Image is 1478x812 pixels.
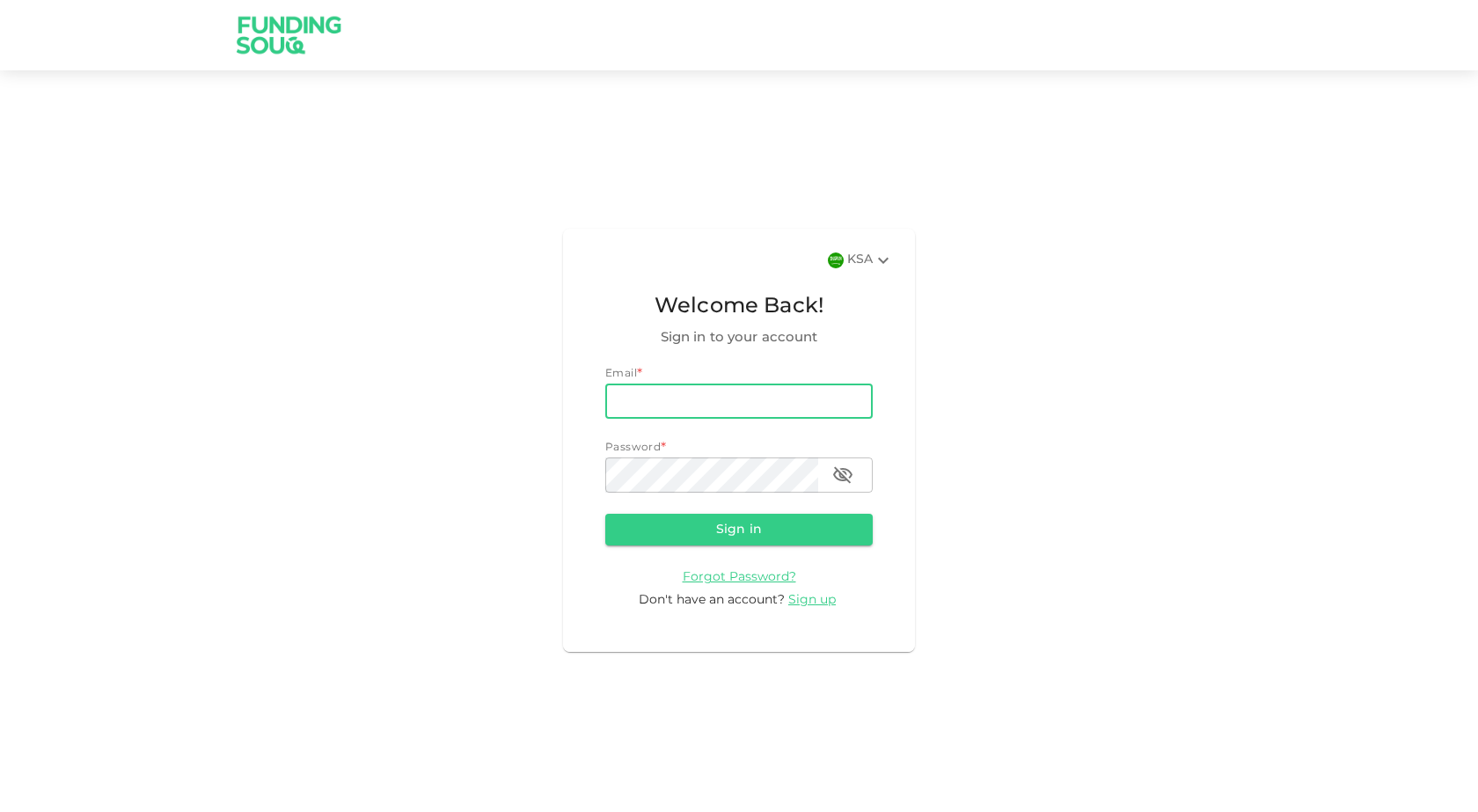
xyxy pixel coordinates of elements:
div: KSA [847,250,894,271]
span: Don't have an account? [639,594,785,606]
input: email [605,384,873,419]
input: password [605,457,818,493]
span: Password [605,443,661,453]
span: Welcome Back! [605,290,873,324]
img: flag-sa.b9a346574cdc8950dd34b50780441f57.svg [828,252,844,268]
span: Forgot Password? [683,571,796,583]
span: Sign in to your account [605,327,873,348]
span: Sign up [788,594,836,606]
a: Forgot Password? [683,570,796,583]
button: Sign in [605,514,873,545]
span: Email [605,369,637,379]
